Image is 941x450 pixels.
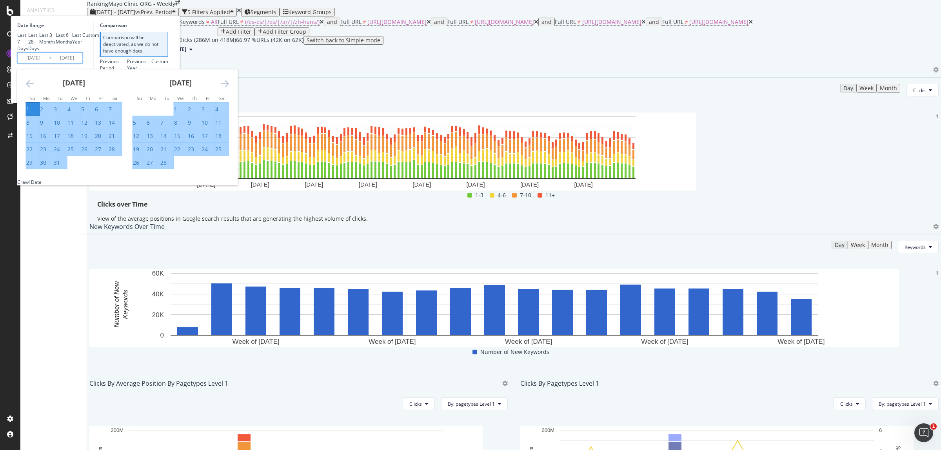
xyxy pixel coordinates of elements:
td: Selected. Sunday, January 22, 2023 [26,143,40,156]
div: 14 [160,132,167,140]
div: 6 [95,105,98,113]
div: 21 [160,145,167,153]
td: Selected. Friday, January 20, 2023 [94,129,108,143]
small: Sa [219,95,224,101]
svg: A chart. [89,269,899,347]
button: and [431,18,447,26]
div: Last Year [72,32,82,45]
span: = [206,18,209,25]
small: Tu [58,95,63,101]
td: Selected. Friday, February 10, 2023 [201,116,215,129]
div: 20 [95,132,101,140]
span: Keywords [905,244,926,250]
div: 27 [147,159,153,167]
td: Selected. Wednesday, January 25, 2023 [67,143,81,156]
button: Week [856,84,877,93]
button: and [324,18,340,26]
p: View of the average positions in Google search results that are generating the highest volume of ... [97,215,931,223]
span: Full URL [555,18,576,25]
div: Custom [151,58,168,65]
div: Last 3 Months [39,32,56,45]
text: Week of [DATE] [369,338,416,345]
div: 28 [109,145,115,153]
text: Week of [DATE] [505,338,552,345]
button: Week [848,241,868,249]
div: 19 [81,132,87,140]
td: Selected. Friday, February 24, 2023 [201,143,215,156]
td: Selected. Thursday, February 16, 2023 [187,129,201,143]
iframe: Intercom live chat [914,423,933,442]
td: Selected. Sunday, January 15, 2023 [26,129,40,143]
td: Selected. Tuesday, February 21, 2023 [160,143,174,156]
small: Mo [150,95,156,101]
button: Keywords [898,241,939,253]
div: 12 [133,132,139,140]
div: 9 [188,119,191,127]
button: Switch back to Simple mode [303,36,383,45]
div: 7 [160,119,163,127]
div: 25 [67,145,74,153]
td: Selected. Tuesday, January 3, 2023 [53,103,67,116]
td: Selected. Monday, February 27, 2023 [146,156,160,169]
td: Selected. Monday, January 30, 2023 [40,156,53,169]
td: Selected. Tuesday, February 14, 2023 [160,129,174,143]
div: Clicks by pagetypes Level 1 [520,379,599,387]
div: 18 [67,132,74,140]
div: 5 Filters Applied [187,9,230,15]
td: Selected. Saturday, January 28, 2023 [108,143,122,156]
td: Selected. Sunday, February 19, 2023 [133,143,146,156]
div: and [541,19,552,25]
span: Number of New Keywords [480,347,549,357]
div: and [327,19,337,25]
text: [DATE] [520,181,539,188]
small: We [71,95,77,101]
td: Selected. Saturday, February 4, 2023 [215,103,229,116]
text: Week of [DATE] [778,338,825,345]
td: Selected. Saturday, February 18, 2023 [215,129,229,143]
span: ≠ [363,18,366,25]
span: Full URL [218,18,239,25]
div: 31 [54,159,60,167]
text: 200M [541,427,554,433]
td: Selected. Monday, February 13, 2023 [146,129,160,143]
td: Selected. Sunday, February 5, 2023 [133,116,146,129]
td: Selected. Saturday, January 7, 2023 [108,103,122,116]
button: Clicks [834,397,866,410]
td: Selected. Wednesday, February 15, 2023 [174,129,187,143]
td: Selected. Tuesday, January 31, 2023 [53,156,67,169]
div: 11 [67,119,74,127]
div: 17 [54,132,60,140]
div: 28 [160,159,167,167]
span: ≠ [685,18,688,25]
small: Tu [164,95,169,101]
div: Keyword Groups [288,9,332,15]
div: Last 6 Months [56,32,72,45]
div: 23 [40,145,46,153]
button: [DATE] [168,45,196,54]
td: Selected. Monday, January 23, 2023 [40,143,53,156]
td: Selected. Saturday, February 11, 2023 [215,116,229,129]
td: Selected. Thursday, January 5, 2023 [81,103,94,116]
small: We [177,95,183,101]
td: Selected. Saturday, February 25, 2023 [215,143,229,156]
button: and [646,18,662,26]
div: Previous Year [127,58,151,71]
td: Selected. Wednesday, January 4, 2023 [67,103,81,116]
td: Selected. Wednesday, February 8, 2023 [174,116,187,129]
button: 5 Filters Applied [179,8,237,16]
button: Clicks [906,84,939,96]
td: Selected. Monday, January 16, 2023 [40,129,53,143]
button: Add Filter Group [254,27,309,36]
text: 20K [152,311,164,319]
td: Selected. Monday, January 9, 2023 [40,116,53,129]
text: Week of [DATE] [641,338,688,345]
div: Crawl Date [17,179,42,185]
div: times [237,8,241,13]
div: Week [859,85,874,91]
div: Analytics [27,6,80,14]
td: Selected. Wednesday, January 18, 2023 [67,129,81,143]
div: 17 [202,132,208,140]
div: 16 [40,132,46,140]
